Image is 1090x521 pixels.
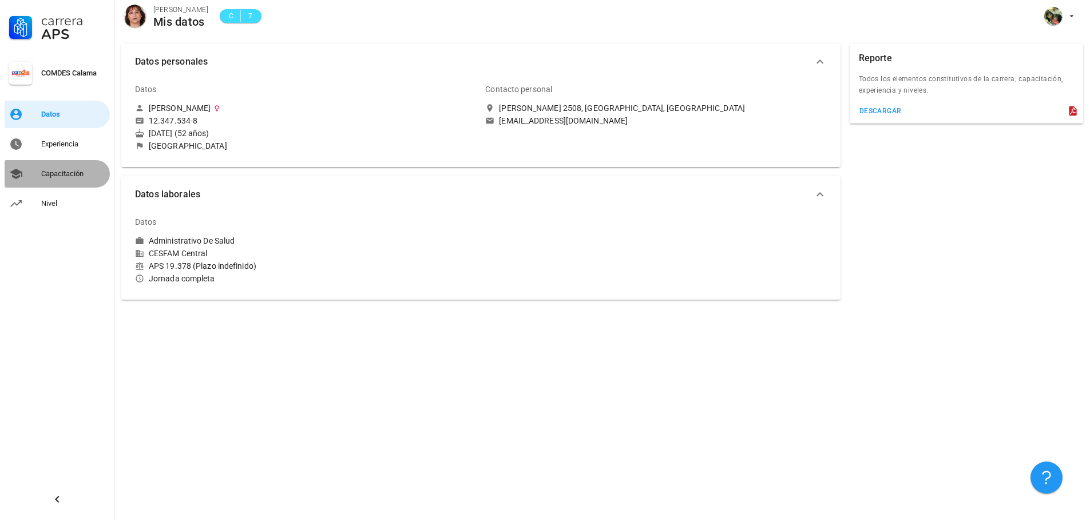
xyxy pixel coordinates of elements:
[41,169,105,178] div: Capacitación
[135,128,476,138] div: [DATE] (52 años)
[153,4,208,15] div: [PERSON_NAME]
[135,261,476,271] div: APS 19.378 (Plazo indefinido)
[124,5,146,27] div: avatar
[135,273,476,284] div: Jornada completa
[135,208,157,236] div: Datos
[5,101,110,128] a: Datos
[499,103,745,113] div: [PERSON_NAME] 2508, [GEOGRAPHIC_DATA], [GEOGRAPHIC_DATA]
[485,116,826,126] a: [EMAIL_ADDRESS][DOMAIN_NAME]
[5,160,110,188] a: Capacitación
[135,186,813,202] span: Datos laborales
[149,103,211,113] div: [PERSON_NAME]
[153,15,208,28] div: Mis datos
[41,140,105,149] div: Experiencia
[1044,7,1063,25] div: avatar
[41,69,105,78] div: COMDES Calama
[485,75,552,103] div: Contacto personal
[859,43,892,73] div: Reporte
[245,10,255,22] span: 7
[41,110,105,119] div: Datos
[859,107,902,115] div: descargar
[227,10,236,22] span: C
[149,116,197,126] div: 12.347.534-8
[41,14,105,27] div: Carrera
[135,75,157,103] div: Datos
[135,248,476,258] div: CESFAM Central
[5,190,110,217] a: Nivel
[121,176,841,213] button: Datos laborales
[121,43,841,80] button: Datos personales
[41,199,105,208] div: Nivel
[485,103,826,113] a: [PERSON_NAME] 2508, [GEOGRAPHIC_DATA], [GEOGRAPHIC_DATA]
[135,54,813,70] span: Datos personales
[850,73,1083,103] div: Todos los elementos constitutivos de la carrera; capacitación, experiencia y niveles.
[149,236,235,246] div: Administrativo De Salud
[41,27,105,41] div: APS
[854,103,906,119] button: descargar
[149,141,227,151] div: [GEOGRAPHIC_DATA]
[499,116,628,126] div: [EMAIL_ADDRESS][DOMAIN_NAME]
[5,130,110,158] a: Experiencia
